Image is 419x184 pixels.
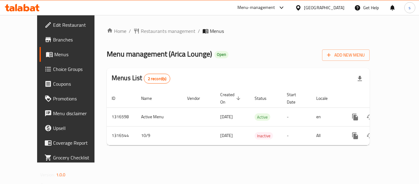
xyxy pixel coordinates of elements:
[210,27,224,35] span: Menus
[136,108,182,126] td: Active Menu
[56,171,66,179] span: 1.0.0
[348,110,363,124] button: more
[363,110,377,124] button: Change Status
[237,4,275,11] div: Menu-management
[107,126,136,145] td: 1316544
[187,95,208,102] span: Vendor
[40,135,107,150] a: Coverage Report
[282,108,311,126] td: -
[40,91,107,106] a: Promotions
[343,89,412,108] th: Actions
[53,21,102,29] span: Edit Restaurant
[53,124,102,132] span: Upsell
[53,80,102,88] span: Coupons
[112,95,123,102] span: ID
[409,4,411,11] span: s
[352,71,367,86] div: Export file
[363,128,377,143] button: Change Status
[40,76,107,91] a: Coupons
[311,108,343,126] td: en
[112,73,170,84] h2: Menus List
[53,139,102,147] span: Coverage Report
[136,126,182,145] td: 10/9
[255,132,273,139] span: Inactive
[322,49,370,61] button: Add New Menu
[214,52,229,57] span: Open
[53,36,102,43] span: Branches
[220,91,242,106] span: Created On
[129,27,131,35] li: /
[40,121,107,135] a: Upsell
[198,27,200,35] li: /
[40,150,107,165] a: Grocery Checklist
[53,110,102,117] span: Menu disclaimer
[107,47,212,61] span: Menu management ( Arica Lounge )
[107,27,370,35] nav: breadcrumb
[327,51,365,59] span: Add New Menu
[144,76,170,82] span: 2 record(s)
[40,62,107,76] a: Choice Groups
[282,126,311,145] td: -
[141,27,195,35] span: Restaurants management
[311,126,343,145] td: All
[107,108,136,126] td: 1316598
[133,27,195,35] a: Restaurants management
[255,113,270,121] div: Active
[54,51,102,58] span: Menus
[40,32,107,47] a: Branches
[304,4,344,11] div: [GEOGRAPHIC_DATA]
[220,131,233,139] span: [DATE]
[316,95,336,102] span: Locale
[255,114,270,121] span: Active
[40,47,107,62] a: Menus
[214,51,229,58] div: Open
[40,106,107,121] a: Menu disclaimer
[348,128,363,143] button: more
[53,154,102,161] span: Grocery Checklist
[40,18,107,32] a: Edit Restaurant
[220,113,233,121] span: [DATE]
[40,171,55,179] span: Version:
[141,95,160,102] span: Name
[255,95,275,102] span: Status
[107,27,126,35] a: Home
[287,91,304,106] span: Start Date
[53,95,102,102] span: Promotions
[53,65,102,73] span: Choice Groups
[107,89,412,145] table: enhanced table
